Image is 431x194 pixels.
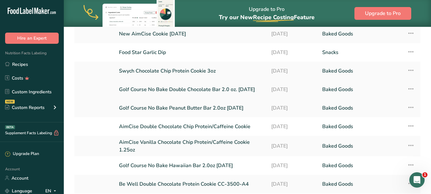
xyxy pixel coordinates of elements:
a: Food Star Garlic Dip [119,46,264,59]
a: [DATE] [271,64,315,78]
a: [DATE] [271,27,315,41]
div: Upgrade to Pro [219,0,315,27]
a: Baked Goods [322,120,399,133]
div: Upgrade Plan [5,151,39,157]
a: Golf Course No Bake Hawaiian Bar 2.0oz [DATE] [119,159,264,172]
a: [DATE] [271,177,315,191]
div: NEW [5,100,15,104]
a: Swych Chocolate Chip Protein Cookie 3oz [119,64,264,78]
a: Baked Goods [322,101,399,115]
a: Baked Goods [322,159,399,172]
a: [DATE] [271,138,315,154]
a: [DATE] [271,159,315,172]
a: Golf Course No Bake Double Chocolate Bar 2.0 oz. [DATE] [119,83,264,96]
a: Baked Goods [322,177,399,191]
a: Baked Goods [322,83,399,96]
a: [DATE] [271,120,315,133]
a: AimCise Vanilla Chocolate Chip Protein/Caffeine Cookie 1.25oz [119,138,264,154]
div: BETA [5,125,15,129]
a: [DATE] [271,83,315,96]
a: Baked Goods [322,64,399,78]
div: Custom Reports [5,104,45,111]
span: Upgrade to Pro [365,10,401,17]
span: Recipe Costing [253,13,294,21]
a: [DATE] [271,46,315,59]
button: Hire an Expert [5,33,59,44]
a: Baked Goods [322,138,399,154]
span: 1 [422,172,427,177]
iframe: Intercom live chat [409,172,425,188]
a: Be Well Double Chocolate Protein Cookie CC-3500-A4 [119,177,264,191]
a: New AimCise Cookie [DATE] [119,27,264,41]
a: Snacks [322,46,399,59]
a: [DATE] [271,101,315,115]
a: AimCise Double Chocolate Chip Protein/Caffeine Cookie [119,120,264,133]
a: Golf Course No Bake Peanut Butter Bar 2.0oz [DATE] [119,101,264,115]
span: Try our New Feature [219,13,315,21]
button: Upgrade to Pro [354,7,411,20]
a: Baked Goods [322,27,399,41]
